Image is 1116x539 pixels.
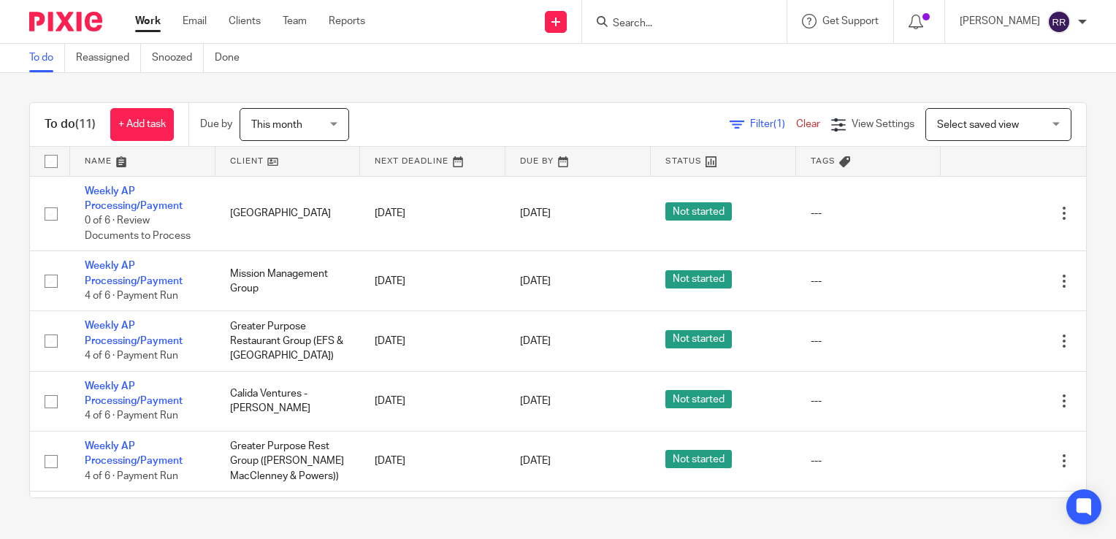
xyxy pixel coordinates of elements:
span: 4 of 6 · Payment Run [85,411,178,421]
span: 0 of 6 · Review Documents to Process [85,215,191,241]
span: [DATE] [520,276,551,286]
span: This month [251,120,302,130]
a: Snoozed [152,44,204,72]
span: (11) [75,118,96,130]
td: Greater Purpose Rest Group ([PERSON_NAME] MacClenney & Powers)) [215,431,361,491]
img: svg%3E [1047,10,1071,34]
td: Greater Purpose Restaurant Group (EFS & [GEOGRAPHIC_DATA]) [215,311,361,371]
div: --- [811,206,927,221]
td: Mission Management Group [215,251,361,311]
div: --- [811,454,927,468]
td: [DATE] [360,311,505,371]
a: Clear [796,119,820,129]
img: Pixie [29,12,102,31]
span: Not started [665,390,732,408]
a: Weekly AP Processing/Payment [85,321,183,345]
a: Weekly AP Processing/Payment [85,186,183,211]
input: Search [611,18,743,31]
div: --- [811,274,927,288]
span: 4 of 6 · Payment Run [85,471,178,481]
a: Weekly AP Processing/Payment [85,441,183,466]
span: 4 of 6 · Payment Run [85,351,178,361]
a: Email [183,14,207,28]
span: (1) [773,119,785,129]
td: [DATE] [360,251,505,311]
span: Tags [811,157,836,165]
div: --- [811,334,927,348]
td: [DATE] [360,176,505,251]
span: Get Support [822,16,879,26]
span: Select saved view [937,120,1019,130]
a: Weekly AP Processing/Payment [85,261,183,286]
td: Calida Ventures - [PERSON_NAME] [215,371,361,431]
a: Team [283,14,307,28]
span: View Settings [852,119,914,129]
span: 4 of 6 · Payment Run [85,291,178,301]
a: + Add task [110,108,174,141]
td: [DATE] [360,431,505,491]
a: Reports [329,14,365,28]
a: Weekly AP Processing/Payment [85,381,183,406]
span: [DATE] [520,456,551,466]
td: [GEOGRAPHIC_DATA] [215,176,361,251]
span: Not started [665,270,732,288]
span: Not started [665,450,732,468]
span: [DATE] [520,336,551,346]
td: [DATE] [360,371,505,431]
a: Clients [229,14,261,28]
span: Not started [665,202,732,221]
a: Work [135,14,161,28]
a: Done [215,44,251,72]
a: To do [29,44,65,72]
span: [DATE] [520,396,551,406]
h1: To do [45,117,96,132]
p: Due by [200,117,232,131]
span: Not started [665,330,732,348]
a: Reassigned [76,44,141,72]
span: [DATE] [520,208,551,218]
p: [PERSON_NAME] [960,14,1040,28]
span: Filter [750,119,796,129]
div: --- [811,394,927,408]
